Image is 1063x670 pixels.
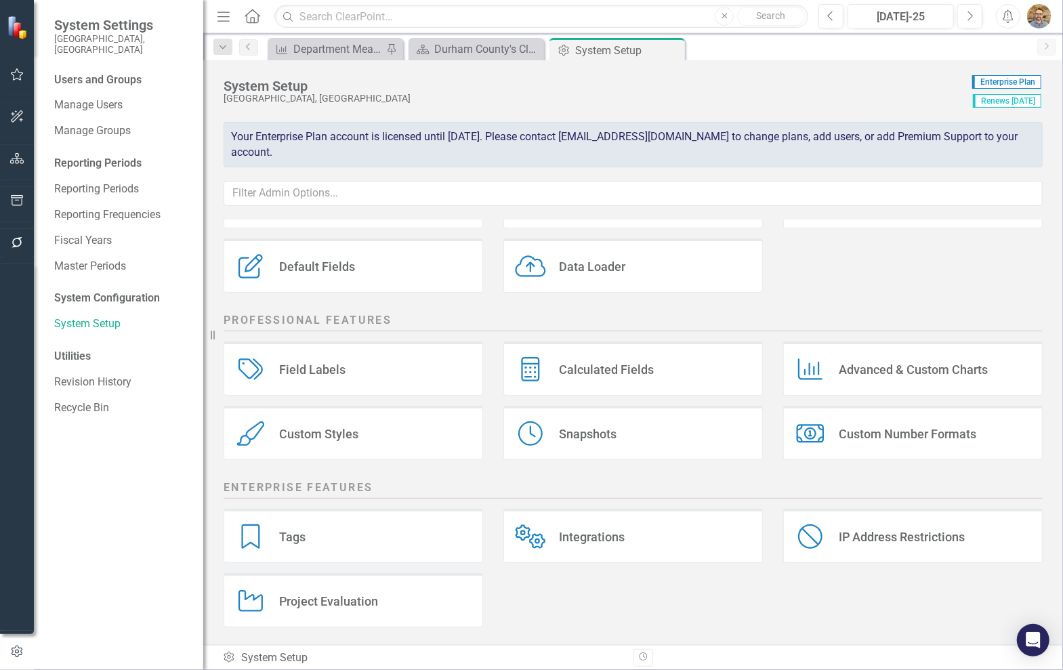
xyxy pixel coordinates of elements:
div: Open Intercom Messenger [1017,624,1049,656]
a: Revision History [54,375,190,390]
div: Snapshots [559,426,617,442]
div: Calculated Fields [559,362,654,377]
a: Durham County's ClearPoint Site - Performance Management [412,41,541,58]
input: Filter Admin Options... [224,181,1043,206]
div: [GEOGRAPHIC_DATA], [GEOGRAPHIC_DATA] [224,93,965,104]
div: Field Labels [279,362,346,377]
button: [DATE]-25 [848,4,954,28]
a: Reporting Frequencies [54,207,190,223]
span: Enterprise Plan [972,75,1041,89]
a: Department Measure Report [271,41,383,58]
div: Custom Styles [279,426,358,442]
div: [DATE]-25 [852,9,949,25]
a: Master Periods [54,259,190,274]
div: Users and Groups [54,72,190,88]
div: System Setup [222,650,623,666]
input: Search ClearPoint... [274,5,808,28]
div: Data Loader [559,259,625,274]
div: System Setup [575,42,682,59]
span: Renews [DATE] [973,94,1041,108]
a: Manage Groups [54,123,190,139]
div: Tags [279,529,306,545]
div: Durham County's ClearPoint Site - Performance Management [434,41,541,58]
div: System Setup [224,79,965,93]
h2: Professional Features [224,313,1043,331]
a: Recycle Bin [54,400,190,416]
div: Project Evaluation [279,593,378,609]
img: ClearPoint Strategy [6,15,31,40]
div: Department Measure Report [293,41,383,58]
a: System Setup [54,316,190,332]
div: Utilities [54,349,190,364]
div: Default Fields [279,259,355,274]
a: Reporting Periods [54,182,190,197]
small: [GEOGRAPHIC_DATA], [GEOGRAPHIC_DATA] [54,33,190,56]
div: System Configuration [54,291,190,306]
button: Search [737,7,805,26]
div: Advanced & Custom Charts [839,362,988,377]
h2: Enterprise Features [224,480,1043,499]
div: Your Enterprise Plan account is licensed until [DATE]. Please contact [EMAIL_ADDRESS][DOMAIN_NAME... [224,122,1043,168]
a: Manage Users [54,98,190,113]
a: Fiscal Years [54,233,190,249]
div: IP Address Restrictions [839,529,965,545]
span: System Settings [54,17,190,33]
div: Integrations [559,529,625,545]
span: Search [757,10,786,21]
div: Custom Number Formats [839,426,976,442]
img: Josh Edwards [1027,4,1051,28]
div: Reporting Periods [54,156,190,171]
